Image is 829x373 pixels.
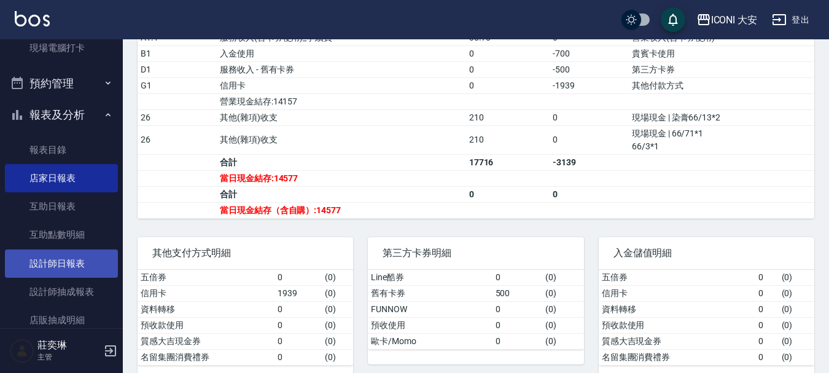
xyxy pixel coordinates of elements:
[779,270,814,286] td: ( 0 )
[322,301,353,317] td: ( 0 )
[599,301,755,317] td: 資料轉移
[5,34,118,62] a: 現場電腦打卡
[779,349,814,365] td: ( 0 )
[5,249,118,278] a: 設計師日報表
[152,247,338,259] span: 其他支付方式明細
[599,349,755,365] td: 名留集團消費禮券
[542,333,583,349] td: ( 0 )
[755,285,779,301] td: 0
[466,186,550,202] td: 0
[492,270,543,286] td: 0
[629,109,814,125] td: 現場現金 | 染膏66/13*2
[368,270,492,286] td: Line酷券
[550,45,629,61] td: -700
[550,154,629,170] td: -3139
[542,270,583,286] td: ( 0 )
[138,77,217,93] td: G1
[217,154,466,170] td: 合計
[492,301,543,317] td: 0
[466,125,550,154] td: 210
[37,339,100,351] h5: 莊奕琳
[779,333,814,349] td: ( 0 )
[755,270,779,286] td: 0
[368,333,492,349] td: 歐卡/Momo
[466,45,550,61] td: 0
[767,9,814,31] button: 登出
[274,301,322,317] td: 0
[629,45,814,61] td: 貴賓卡使用
[661,7,685,32] button: save
[542,285,583,301] td: ( 0 )
[217,61,466,77] td: 服務收入 - 舊有卡券
[542,317,583,333] td: ( 0 )
[629,61,814,77] td: 第三方卡券
[217,93,466,109] td: 營業現金結存:14157
[550,125,629,154] td: 0
[613,247,800,259] span: 入金儲值明細
[383,247,569,259] span: 第三方卡券明細
[138,109,217,125] td: 26
[711,12,758,28] div: ICONI 大安
[779,317,814,333] td: ( 0 )
[138,333,274,349] td: 質感大吉現金券
[755,301,779,317] td: 0
[5,306,118,334] a: 店販抽成明細
[599,270,755,286] td: 五倍券
[629,125,814,154] td: 現場現金 | 66/71*1 66/3*1
[5,221,118,249] a: 互助點數明細
[5,164,118,192] a: 店家日報表
[15,11,50,26] img: Logo
[138,285,274,301] td: 信用卡
[466,109,550,125] td: 210
[10,339,34,363] img: Person
[138,270,353,366] table: a dense table
[322,285,353,301] td: ( 0 )
[779,301,814,317] td: ( 0 )
[5,192,118,221] a: 互助日報表
[550,77,629,93] td: -1939
[368,317,492,333] td: 預收使用
[322,349,353,365] td: ( 0 )
[322,333,353,349] td: ( 0 )
[5,136,118,164] a: 報表目錄
[550,186,629,202] td: 0
[138,317,274,333] td: 預收款使用
[322,317,353,333] td: ( 0 )
[274,270,322,286] td: 0
[368,285,492,301] td: 舊有卡券
[550,109,629,125] td: 0
[492,333,543,349] td: 0
[755,317,779,333] td: 0
[466,61,550,77] td: 0
[755,349,779,365] td: 0
[691,7,763,33] button: ICONI 大安
[217,170,466,186] td: 當日現金結存:14577
[217,186,466,202] td: 合計
[274,317,322,333] td: 0
[599,285,755,301] td: 信用卡
[274,285,322,301] td: 1939
[5,99,118,131] button: 報表及分析
[138,125,217,154] td: 26
[217,45,466,61] td: 入金使用
[466,77,550,93] td: 0
[629,77,814,93] td: 其他付款方式
[138,61,217,77] td: D1
[779,285,814,301] td: ( 0 )
[138,301,274,317] td: 資料轉移
[492,285,543,301] td: 500
[274,349,322,365] td: 0
[138,349,274,365] td: 名留集團消費禮券
[755,333,779,349] td: 0
[599,333,755,349] td: 質感大吉現金券
[599,270,814,366] table: a dense table
[217,77,466,93] td: 信用卡
[466,154,550,170] td: 17716
[542,301,583,317] td: ( 0 )
[217,202,466,218] td: 當日現金結存（含自購）:14577
[217,109,466,125] td: 其他(雜項)收支
[5,278,118,306] a: 設計師抽成報表
[138,45,217,61] td: B1
[322,270,353,286] td: ( 0 )
[138,270,274,286] td: 五倍券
